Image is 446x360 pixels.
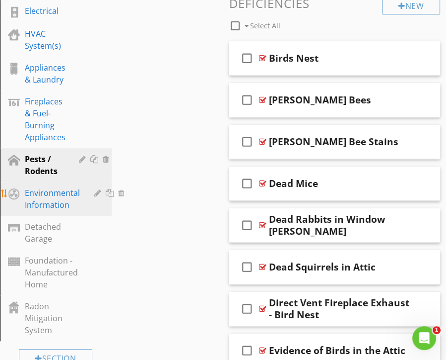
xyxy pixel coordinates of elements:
[239,130,255,154] i: check_box_outline_blank
[433,326,441,334] span: 1
[269,136,398,148] div: [PERSON_NAME] Bee Stains
[25,62,65,86] div: Appliances & Laundry
[269,94,371,106] div: [PERSON_NAME] Bees
[25,300,64,336] div: Radon Mitigation System
[269,52,319,64] div: Birds Nest
[239,172,255,195] i: check_box_outline_blank
[269,297,412,321] div: Direct Vent Fireplace Exhaust - Bird Nest
[25,5,64,17] div: Electrical
[25,95,65,143] div: Fireplaces & Fuel-Burning Appliances
[239,88,255,112] i: check_box_outline_blank
[25,187,80,211] div: Environmental Information
[239,46,255,70] i: check_box_outline_blank
[25,221,64,245] div: Detached Garage
[25,153,64,177] div: Pests / Rodents
[239,255,255,279] i: check_box_outline_blank
[25,28,64,52] div: HVAC System(s)
[269,178,318,189] div: Dead Mice
[25,255,78,290] div: Foundation - Manufactured Home
[239,213,255,237] i: check_box_outline_blank
[239,297,255,321] i: check_box_outline_blank
[250,21,280,30] span: Select All
[269,345,405,357] div: Evidence of Birds in the Attic
[412,326,436,350] iframe: Intercom live chat
[269,213,412,237] div: Dead Rabbits in Window [PERSON_NAME]
[269,261,376,273] div: Dead Squirrels in Attic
